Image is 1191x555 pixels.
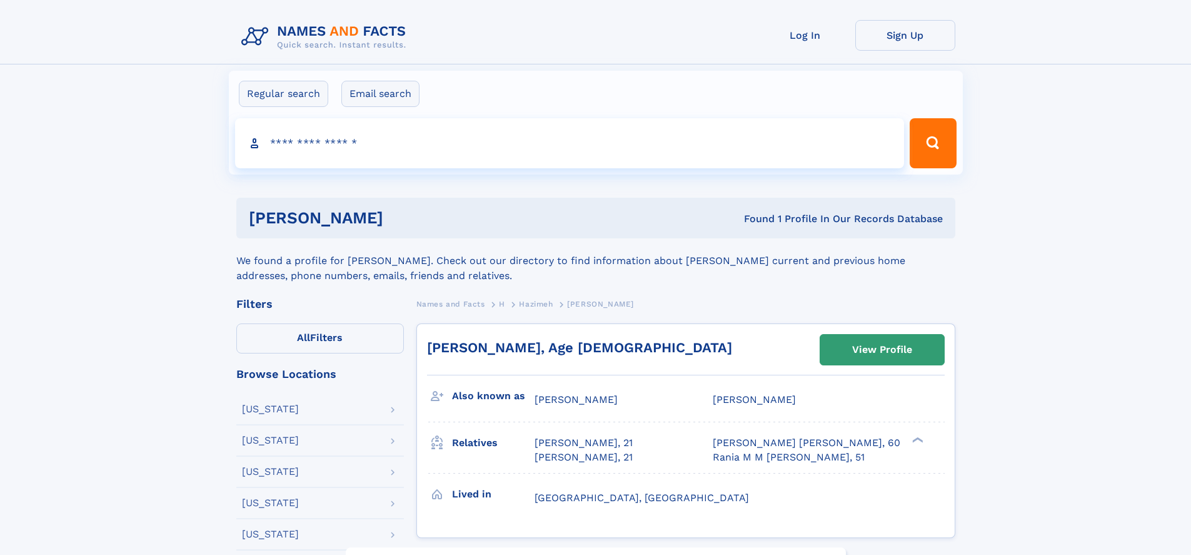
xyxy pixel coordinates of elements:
label: Regular search [239,81,328,107]
div: ❯ [909,436,924,444]
span: [GEOGRAPHIC_DATA], [GEOGRAPHIC_DATA] [535,492,749,504]
h3: Also known as [452,385,535,407]
div: View Profile [852,335,912,364]
span: All [297,332,310,344]
span: Hazimeh [519,300,553,308]
div: We found a profile for [PERSON_NAME]. Check out our directory to find information about [PERSON_N... [236,238,955,283]
a: H [499,296,505,312]
h3: Relatives [452,432,535,454]
label: Filters [236,323,404,354]
div: Found 1 Profile In Our Records Database [563,212,943,226]
div: Filters [236,298,404,310]
h1: [PERSON_NAME] [249,210,564,226]
input: search input [235,118,905,168]
button: Search Button [910,118,956,168]
a: Sign Up [855,20,955,51]
img: Logo Names and Facts [236,20,416,54]
div: [US_STATE] [242,498,299,508]
div: [US_STATE] [242,467,299,477]
a: View Profile [820,335,944,365]
span: [PERSON_NAME] [713,394,796,405]
a: [PERSON_NAME], 21 [535,451,633,464]
h3: Lived in [452,484,535,505]
a: Rania M M [PERSON_NAME], 51 [713,451,865,464]
a: [PERSON_NAME] [PERSON_NAME], 60 [713,436,900,450]
div: [US_STATE] [242,404,299,414]
a: Log In [755,20,855,51]
a: Hazimeh [519,296,553,312]
span: [PERSON_NAME] [535,394,618,405]
label: Email search [341,81,420,107]
div: Browse Locations [236,369,404,380]
a: [PERSON_NAME], 21 [535,436,633,450]
a: Names and Facts [416,296,485,312]
span: H [499,300,505,308]
div: [US_STATE] [242,529,299,539]
div: [US_STATE] [242,435,299,446]
span: [PERSON_NAME] [567,300,634,308]
a: [PERSON_NAME], Age [DEMOGRAPHIC_DATA] [427,340,732,355]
